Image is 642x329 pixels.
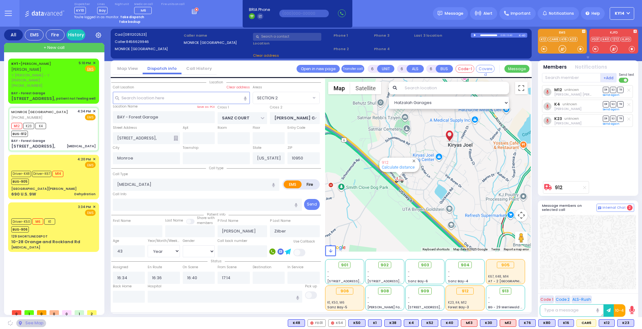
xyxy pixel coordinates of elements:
div: / [506,32,507,39]
span: KY14 [615,11,624,16]
span: members [197,221,213,225]
div: BLS [441,319,458,327]
span: Clear address [253,53,279,58]
label: Lines [97,3,108,6]
span: Send text [619,72,634,77]
a: K4 [554,102,560,107]
span: 901 [341,262,348,268]
div: 906 [336,288,353,295]
span: unknown [564,87,579,92]
div: K54 [328,319,346,327]
span: 0 [37,310,46,315]
div: K12 [599,319,615,327]
span: 1 [75,310,84,315]
a: K16 [560,37,568,42]
span: TR [617,87,624,93]
div: 129 SHORTLINE DEPOT [11,234,48,239]
span: - [367,300,369,305]
span: BRIA Phone [249,7,270,13]
span: TR [617,101,624,107]
div: CAR6 [576,319,596,327]
label: Gender [183,238,195,243]
label: Entry Code [287,125,305,130]
span: K23, K4, M12 [445,276,476,284]
button: Message [504,65,529,73]
label: State [253,145,261,150]
span: - [488,300,490,305]
span: - [488,295,490,300]
label: Use Callback [293,239,315,244]
span: Cheskel Brach [554,121,581,126]
a: Map View [113,65,143,71]
label: MONROE [GEOGRAPHIC_DATA] [115,46,182,52]
div: Year/Month/Week/Day [148,238,180,243]
span: Status [208,259,225,264]
span: 4:34 PM [77,109,91,114]
div: K16 [558,319,574,327]
label: Fire [301,180,319,188]
label: Medic on call [134,3,154,6]
div: K48 [288,319,305,327]
div: Dehydration [74,192,96,196]
label: Call Location [113,85,134,90]
input: Search member [542,73,601,82]
span: [PHONE_NUMBER] [11,115,42,120]
div: M12 [500,319,516,327]
label: Fire units on call [161,3,185,6]
label: Cross 1 [218,105,229,110]
div: 912 [395,175,404,183]
span: ✕ [93,204,96,210]
span: - [408,274,410,279]
span: M12 [11,123,22,129]
label: Street Address [113,125,137,130]
div: K4 [404,319,419,327]
label: Cad: [115,32,182,37]
span: DR [603,87,609,93]
label: From Scene [218,265,237,270]
button: Toggle fullscreen view [515,82,528,94]
button: Code-1 [455,65,474,73]
div: 10-28 Orange and Rockland Rd [11,239,80,245]
input: Search a contact [253,33,321,41]
span: - [408,295,410,300]
input: Search location [401,82,509,94]
div: [STREET_ADDRESS], [11,143,55,149]
label: P Last Name [270,218,291,223]
button: 10-4 [614,304,625,317]
span: 908 [381,288,389,294]
span: 0 [50,310,59,315]
a: 1212 [611,37,620,42]
label: Dispatcher [74,3,90,6]
a: Send again [603,93,619,97]
input: (000)000-00000 [279,10,329,17]
span: SECTION 2 [253,92,320,104]
label: Call Type [113,172,128,177]
span: [PERSON_NAME] [11,67,41,72]
span: 913 [502,288,509,294]
u: EMS [87,67,94,71]
label: Apt [183,125,188,130]
span: 0 [62,310,71,315]
span: - [408,300,410,305]
div: M13 [461,319,477,327]
button: Covered [476,65,495,73]
span: Sanz Bay-6 [408,279,428,284]
button: UNIT [377,65,394,73]
div: BLS [617,319,634,327]
label: Destination [253,265,271,270]
span: You're logged in as monitor. [74,15,119,19]
strong: Take backup [119,19,140,24]
label: Location Name [113,104,138,109]
button: Code 1 [540,295,554,303]
span: Important [511,11,531,16]
div: K80 [538,319,555,327]
a: 912 [382,160,388,165]
label: KJFD [589,31,638,35]
span: - [448,274,450,279]
button: BUS [436,65,453,73]
img: comment-alt.png [598,206,601,210]
label: First Name [113,218,131,223]
span: Phone 2 [334,46,372,52]
span: 2 [87,310,97,315]
span: 903 [421,262,429,268]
